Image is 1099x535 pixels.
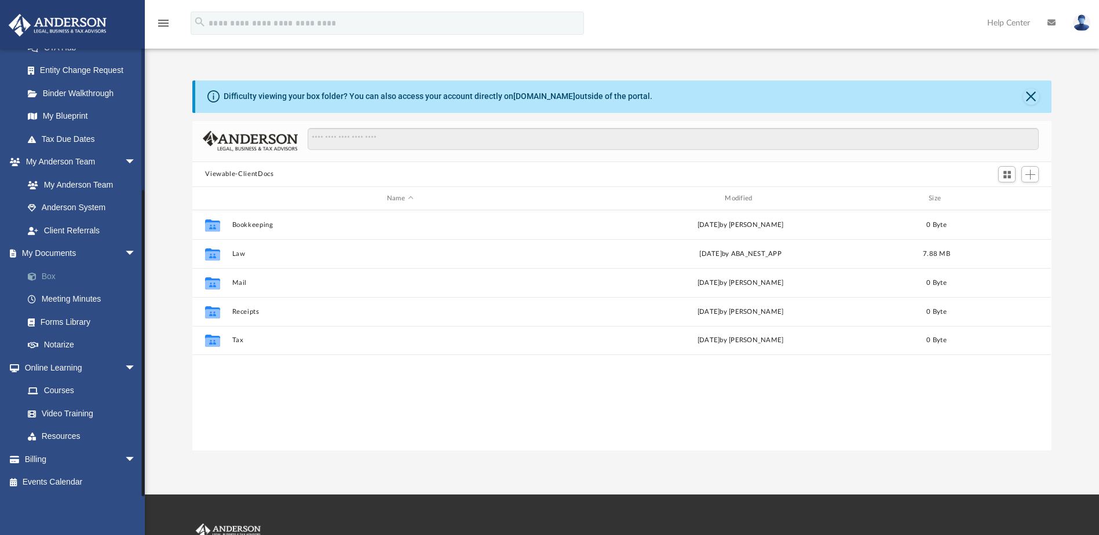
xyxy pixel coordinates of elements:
[1073,14,1090,31] img: User Pic
[232,279,568,287] button: Mail
[224,90,652,102] div: Difficulty viewing your box folder? You can also access your account directly on outside of the p...
[914,193,960,204] div: Size
[8,242,154,265] a: My Documentsarrow_drop_down
[16,265,154,288] a: Box
[16,334,154,357] a: Notarize
[573,307,908,317] div: [DATE] by [PERSON_NAME]
[573,249,908,259] div: [DATE] by ABA_NEST_APP
[923,251,950,257] span: 7.88 MB
[998,166,1016,182] button: Switch to Grid View
[156,22,170,30] a: menu
[573,220,908,230] div: [DATE] by [PERSON_NAME]
[16,379,148,402] a: Courses
[192,210,1051,450] div: grid
[513,91,575,101] a: [DOMAIN_NAME]
[8,471,154,494] a: Events Calendar
[16,402,142,425] a: Video Training
[8,356,148,379] a: Online Learningarrow_drop_down
[198,193,227,204] div: id
[156,16,170,30] i: menu
[205,169,273,179] button: Viewable-ClientDocs
[927,309,947,315] span: 0 Byte
[16,310,148,334] a: Forms Library
[573,278,908,288] div: [DATE] by [PERSON_NAME]
[965,193,1046,204] div: id
[16,425,148,448] a: Resources
[125,242,148,266] span: arrow_drop_down
[16,82,154,105] a: Binder Walkthrough
[193,16,206,28] i: search
[232,308,568,316] button: Receipts
[125,356,148,380] span: arrow_drop_down
[1023,89,1039,105] button: Close
[232,221,568,229] button: Bookkeeping
[1021,166,1039,182] button: Add
[5,14,110,36] img: Anderson Advisors Platinum Portal
[927,338,947,344] span: 0 Byte
[232,337,568,345] button: Tax
[232,193,568,204] div: Name
[572,193,908,204] div: Modified
[16,127,154,151] a: Tax Due Dates
[125,448,148,471] span: arrow_drop_down
[16,105,148,128] a: My Blueprint
[8,151,148,174] a: My Anderson Teamarrow_drop_down
[16,59,154,82] a: Entity Change Request
[16,288,154,311] a: Meeting Minutes
[16,196,148,219] a: Anderson System
[308,128,1039,150] input: Search files and folders
[927,222,947,228] span: 0 Byte
[232,250,568,258] button: Law
[16,219,148,242] a: Client Referrals
[125,151,148,174] span: arrow_drop_down
[927,280,947,286] span: 0 Byte
[8,448,154,471] a: Billingarrow_drop_down
[16,173,142,196] a: My Anderson Team
[573,336,908,346] div: [DATE] by [PERSON_NAME]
